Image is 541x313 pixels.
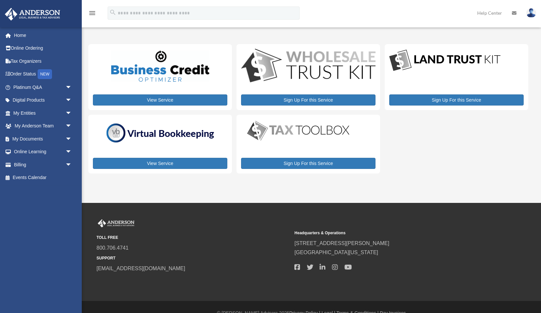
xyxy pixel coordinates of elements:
[5,29,82,42] a: Home
[294,250,378,255] a: [GEOGRAPHIC_DATA][US_STATE]
[96,255,290,262] small: SUPPORT
[389,94,524,106] a: Sign Up For this Service
[294,230,488,237] small: Headquarters & Operations
[65,107,79,120] span: arrow_drop_down
[3,8,62,21] img: Anderson Advisors Platinum Portal
[93,94,227,106] a: View Service
[389,49,500,73] img: LandTrust_lgo-1.jpg
[241,158,375,169] a: Sign Up For this Service
[526,8,536,18] img: User Pic
[5,81,82,94] a: Platinum Q&Aarrow_drop_down
[5,55,82,68] a: Tax Organizers
[96,234,290,241] small: TOLL FREE
[294,240,389,246] a: [STREET_ADDRESS][PERSON_NAME]
[88,9,96,17] i: menu
[5,68,82,81] a: Order StatusNEW
[65,158,79,172] span: arrow_drop_down
[65,145,79,159] span: arrow_drop_down
[96,219,136,228] img: Anderson Advisors Platinum Portal
[65,120,79,133] span: arrow_drop_down
[5,145,82,158] a: Online Learningarrow_drop_down
[65,94,79,107] span: arrow_drop_down
[5,42,82,55] a: Online Ordering
[65,132,79,146] span: arrow_drop_down
[241,49,375,84] img: WS-Trust-Kit-lgo-1.jpg
[5,107,82,120] a: My Entitiesarrow_drop_down
[109,9,116,16] i: search
[93,158,227,169] a: View Service
[65,81,79,94] span: arrow_drop_down
[241,119,356,142] img: taxtoolbox_new-1.webp
[241,94,375,106] a: Sign Up For this Service
[5,171,82,184] a: Events Calendar
[88,11,96,17] a: menu
[5,132,82,145] a: My Documentsarrow_drop_down
[96,266,185,271] a: [EMAIL_ADDRESS][DOMAIN_NAME]
[5,158,82,171] a: Billingarrow_drop_down
[5,120,82,133] a: My Anderson Teamarrow_drop_down
[5,94,79,107] a: Digital Productsarrow_drop_down
[38,69,52,79] div: NEW
[96,245,129,251] a: 800.706.4741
